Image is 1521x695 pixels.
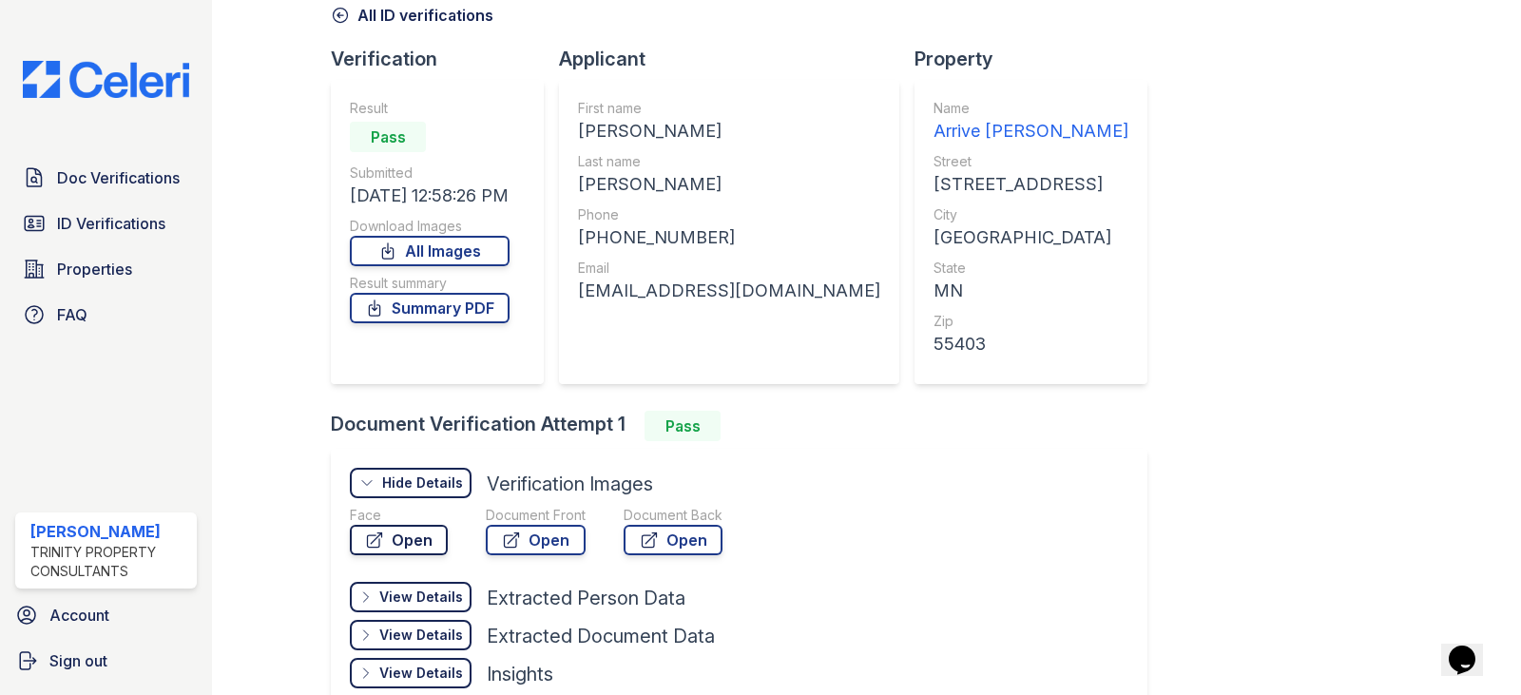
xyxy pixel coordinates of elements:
[915,46,1163,72] div: Property
[486,525,586,555] a: Open
[934,99,1128,118] div: Name
[578,118,880,145] div: [PERSON_NAME]
[350,236,510,266] a: All Images
[8,642,204,680] a: Sign out
[624,525,722,555] a: Open
[578,259,880,278] div: Email
[15,159,197,197] a: Doc Verifications
[30,543,189,581] div: Trinity Property Consultants
[15,250,197,288] a: Properties
[934,312,1128,331] div: Zip
[379,588,463,607] div: View Details
[350,293,510,323] a: Summary PDF
[350,274,510,293] div: Result summary
[934,171,1128,198] div: [STREET_ADDRESS]
[331,46,559,72] div: Verification
[350,506,448,525] div: Face
[350,99,510,118] div: Result
[578,205,880,224] div: Phone
[49,649,107,672] span: Sign out
[487,623,715,649] div: Extracted Document Data
[379,626,463,645] div: View Details
[559,46,915,72] div: Applicant
[350,525,448,555] a: Open
[578,224,880,251] div: [PHONE_NUMBER]
[350,122,426,152] div: Pass
[578,152,880,171] div: Last name
[934,99,1128,145] a: Name Arrive [PERSON_NAME]
[578,99,880,118] div: First name
[578,278,880,304] div: [EMAIL_ADDRESS][DOMAIN_NAME]
[350,183,510,209] div: [DATE] 12:58:26 PM
[30,520,189,543] div: [PERSON_NAME]
[8,61,204,98] img: CE_Logo_Blue-a8612792a0a2168367f1c8372b55b34899dd931a85d93a1a3d3e32e68fde9ad4.png
[934,152,1128,171] div: Street
[934,118,1128,145] div: Arrive [PERSON_NAME]
[487,661,553,687] div: Insights
[1441,619,1502,676] iframe: chat widget
[487,471,653,497] div: Verification Images
[379,664,463,683] div: View Details
[350,217,510,236] div: Download Images
[57,303,87,326] span: FAQ
[382,473,463,492] div: Hide Details
[645,411,721,441] div: Pass
[934,224,1128,251] div: [GEOGRAPHIC_DATA]
[934,331,1128,357] div: 55403
[331,411,1163,441] div: Document Verification Attempt 1
[15,296,197,334] a: FAQ
[57,212,165,235] span: ID Verifications
[487,585,685,611] div: Extracted Person Data
[934,259,1128,278] div: State
[486,506,586,525] div: Document Front
[624,506,722,525] div: Document Back
[350,164,510,183] div: Submitted
[49,604,109,627] span: Account
[331,4,493,27] a: All ID verifications
[57,166,180,189] span: Doc Verifications
[57,258,132,280] span: Properties
[8,596,204,634] a: Account
[934,278,1128,304] div: MN
[934,205,1128,224] div: City
[578,171,880,198] div: [PERSON_NAME]
[15,204,197,242] a: ID Verifications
